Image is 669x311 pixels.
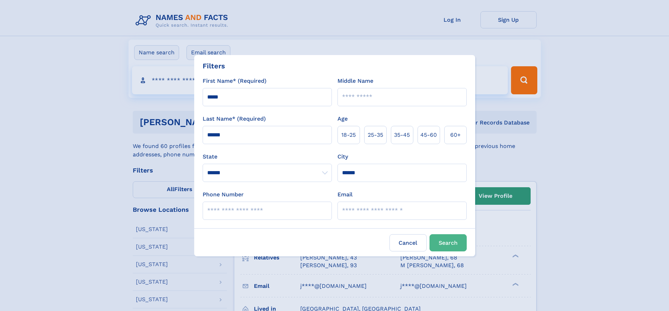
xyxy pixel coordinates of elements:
[337,77,373,85] label: Middle Name
[203,61,225,71] div: Filters
[394,131,410,139] span: 35‑45
[203,115,266,123] label: Last Name* (Required)
[337,153,348,161] label: City
[337,190,353,199] label: Email
[450,131,461,139] span: 60+
[341,131,356,139] span: 18‑25
[203,190,244,199] label: Phone Number
[429,234,467,251] button: Search
[203,153,332,161] label: State
[368,131,383,139] span: 25‑35
[203,77,267,85] label: First Name* (Required)
[420,131,437,139] span: 45‑60
[337,115,348,123] label: Age
[389,234,427,251] label: Cancel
